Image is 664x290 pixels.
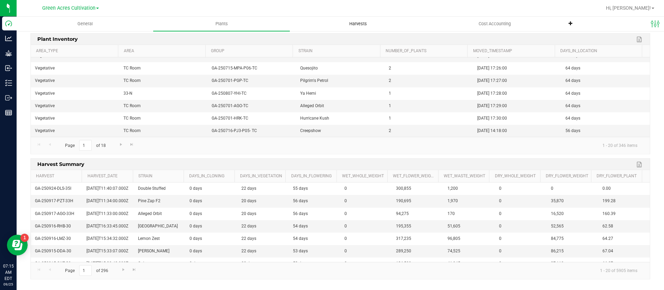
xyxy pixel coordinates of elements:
td: 22 days [237,258,289,270]
span: Page of 296 [59,265,114,276]
a: Dry_Flower_Weight [546,174,589,179]
td: TC Room [119,125,208,137]
td: 55 days [289,183,340,195]
a: Days_in_Cloning [189,174,232,179]
td: 84,775 [547,233,598,245]
td: TC Room [119,112,208,125]
a: Wet_Waste_Weight [444,174,487,179]
td: 1,970 [443,195,495,207]
td: 41,045 [443,258,495,270]
a: Harvests [290,17,426,31]
a: Go to the next page [116,140,126,149]
td: 0 [495,220,546,233]
td: Creepshow [296,125,385,137]
inline-svg: Inventory [5,79,12,86]
td: 35,870 [547,195,598,207]
td: 54 days [289,233,340,245]
td: [DATE]T16:33:45.000Z [82,220,134,233]
td: 64 days [561,62,650,75]
a: Strain [138,174,181,179]
a: Harvest [36,174,79,179]
td: 136,520 [392,258,443,270]
a: Wet_Flower_Weight [393,174,436,179]
td: 96,805 [443,233,495,245]
td: GA-250915-DDA-30 [31,245,82,258]
td: 0 days [185,195,237,207]
td: 0 days [185,258,237,270]
input: 1 [79,265,92,276]
a: Wet_Whole_Weight [342,174,385,179]
td: Quesojito [296,62,385,75]
td: Hurricane Kush [296,112,385,125]
td: 0 [340,183,392,195]
td: 0 days [185,208,237,220]
td: 0 days [185,183,237,195]
inline-svg: Analytics [5,35,12,42]
td: 62.58 [598,220,650,233]
td: 1 [385,100,473,112]
td: 0 days [185,245,237,258]
td: 2 [385,75,473,87]
td: Cakez [134,258,185,270]
a: Days_in_Location [560,48,639,54]
td: 289,250 [392,245,443,258]
td: 94,275 [392,208,443,220]
span: Harvest Summary [36,159,86,169]
a: Go to the last page [127,140,137,149]
span: Plant Inventory [36,34,80,44]
td: 53 days [289,258,340,270]
td: 0 [340,258,392,270]
td: 0 [340,245,392,258]
td: 2 [385,125,473,137]
inline-svg: Reports [5,109,12,116]
td: 33-N [119,87,208,100]
td: 195,355 [392,220,443,233]
td: Pine Zap F2 [134,195,185,207]
td: 64 days [561,100,650,112]
td: 0 [495,233,546,245]
td: [DATE]T15:30:42.000Z [82,258,134,270]
td: 66.27 [598,258,650,270]
td: 16,520 [547,208,598,220]
td: 54 days [289,220,340,233]
td: 67.04 [598,245,650,258]
iframe: Resource center unread badge [20,234,29,242]
td: 20 days [237,208,289,220]
td: [DATE] 17:28:00 [473,87,562,100]
td: 0 [547,183,598,195]
span: Harvests [340,21,376,27]
td: 51,605 [443,220,495,233]
td: 170 [443,208,495,220]
inline-svg: Inbound [5,65,12,72]
a: Go to the next page [118,265,128,274]
a: Strain [298,48,378,54]
a: Area [124,48,203,54]
td: GA-250715-MPA-P06-TC [207,62,296,75]
a: Group [211,48,290,54]
span: Plants [206,21,237,27]
a: Export to Excel [635,160,645,169]
td: 0 [340,220,392,233]
li: New tab [563,17,579,31]
td: GA-250916-RHB-30 [31,220,82,233]
p: 07:15 AM EDT [3,263,13,282]
td: 22 days [237,245,289,258]
td: 0 [340,195,392,207]
td: 0 days [185,233,237,245]
td: [DATE] 14:18:00 [473,125,562,137]
span: Green Acres Cultivation [42,5,95,11]
td: 0 [495,245,546,258]
td: 56 days [561,125,650,137]
td: GA-250701-PGP-TC [207,75,296,87]
td: 300,855 [392,183,443,195]
td: [DATE] 17:29:00 [473,100,562,112]
td: GA-250716-PJ3-P05- TC [207,125,296,137]
td: Vegetative [31,75,119,87]
a: Cost Accounting [426,17,563,31]
td: 0 days [185,220,237,233]
td: 1 [385,87,473,100]
a: Days_in_Vegetation [240,174,283,179]
td: GA-250701-HRK-TC [207,112,296,125]
iframe: Resource center [7,235,28,255]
